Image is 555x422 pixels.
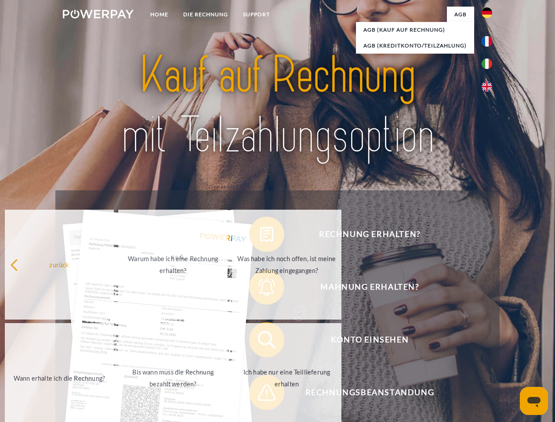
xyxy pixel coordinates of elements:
[482,7,492,18] img: de
[63,10,134,18] img: logo-powerpay-white.svg
[10,258,109,270] div: zurück
[237,366,336,390] div: Ich habe nur eine Teillieferung erhalten
[10,372,109,384] div: Wann erhalte ich die Rechnung?
[123,366,222,390] div: Bis wann muss die Rechnung bezahlt werden?
[262,269,477,305] span: Mahnung erhalten?
[262,217,477,252] span: Rechnung erhalten?
[176,7,236,22] a: DIE RECHNUNG
[249,269,478,305] button: Mahnung erhalten?
[447,7,474,22] a: agb
[232,210,341,320] a: Was habe ich noch offen, ist meine Zahlung eingegangen?
[520,387,548,415] iframe: Button to launch messaging window
[262,322,477,357] span: Konto einsehen
[123,253,222,276] div: Warum habe ich eine Rechnung erhalten?
[356,38,474,54] a: AGB (Kreditkonto/Teilzahlung)
[237,253,336,276] div: Was habe ich noch offen, ist meine Zahlung eingegangen?
[262,375,477,410] span: Rechnungsbeanstandung
[249,375,478,410] button: Rechnungsbeanstandung
[482,81,492,92] img: en
[249,322,478,357] button: Konto einsehen
[482,36,492,47] img: fr
[356,22,474,38] a: AGB (Kauf auf Rechnung)
[482,58,492,69] img: it
[143,7,176,22] a: Home
[236,7,277,22] a: SUPPORT
[249,217,478,252] button: Rechnung erhalten?
[84,42,471,168] img: title-powerpay_de.svg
